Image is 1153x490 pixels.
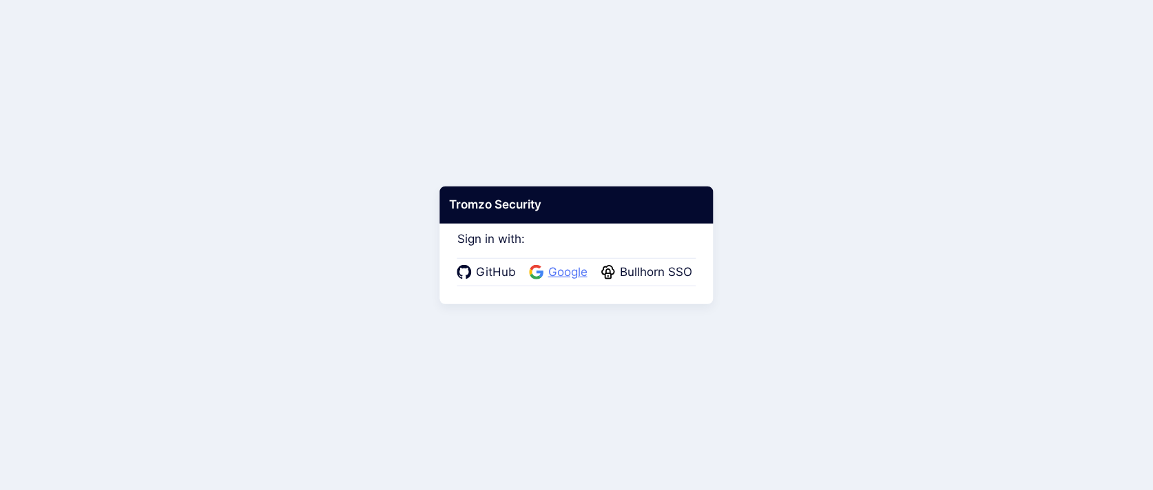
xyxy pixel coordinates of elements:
div: Tromzo Security [439,187,713,224]
span: Bullhorn SSO [616,264,696,281]
a: Bullhorn SSO [601,264,696,281]
a: GitHub [457,264,520,281]
div: Sign in with: [457,213,696,286]
span: GitHub [472,264,520,281]
a: Google [530,264,592,281]
span: Google [544,264,592,281]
